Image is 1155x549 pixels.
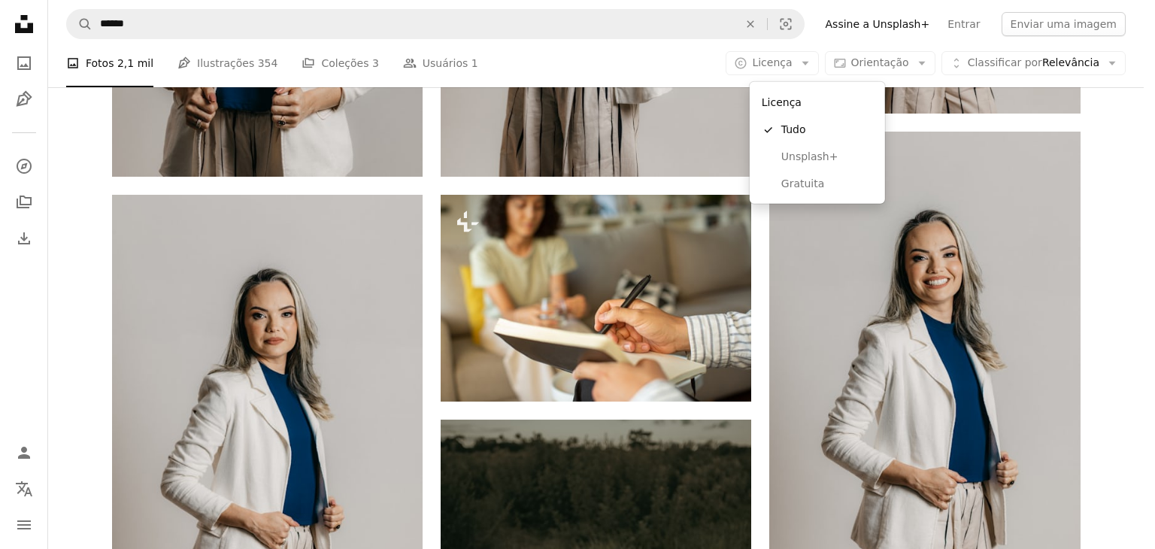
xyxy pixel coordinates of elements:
[825,51,935,75] button: Orientação
[750,82,885,204] div: Licença
[781,150,873,165] span: Unsplash+
[781,123,873,138] span: Tudo
[726,51,818,75] button: Licença
[752,56,792,68] span: Licença
[756,88,879,117] div: Licença
[781,177,873,192] span: Gratuita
